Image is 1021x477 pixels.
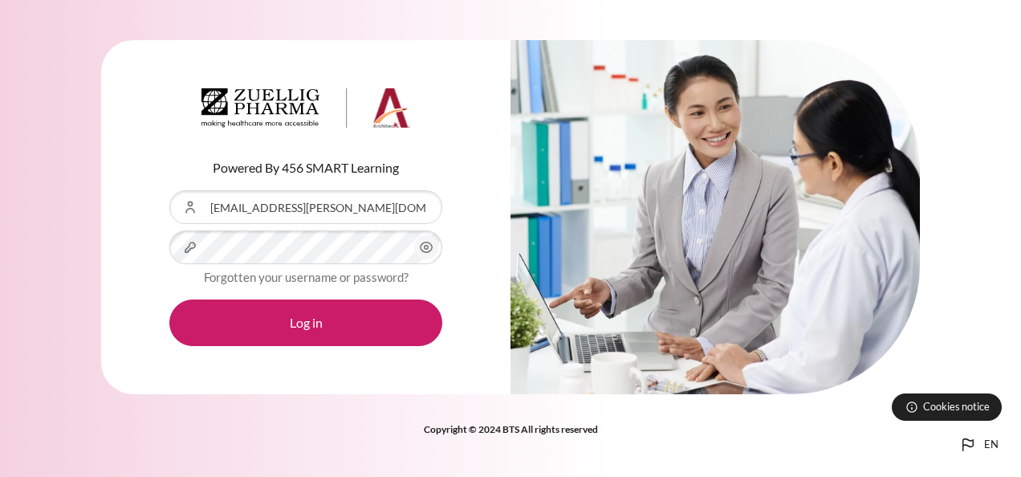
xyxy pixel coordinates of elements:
button: Languages [952,429,1005,461]
span: en [984,437,999,453]
img: Architeck [201,88,410,128]
span: Cookies notice [923,399,990,414]
p: Powered By 456 SMART Learning [169,158,442,177]
button: Cookies notice [892,393,1002,421]
input: Username or Email Address [169,190,442,224]
button: Log in [169,300,442,346]
a: Forgotten your username or password? [204,270,409,284]
a: Architeck [201,88,410,135]
strong: Copyright © 2024 BTS All rights reserved [424,423,598,435]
